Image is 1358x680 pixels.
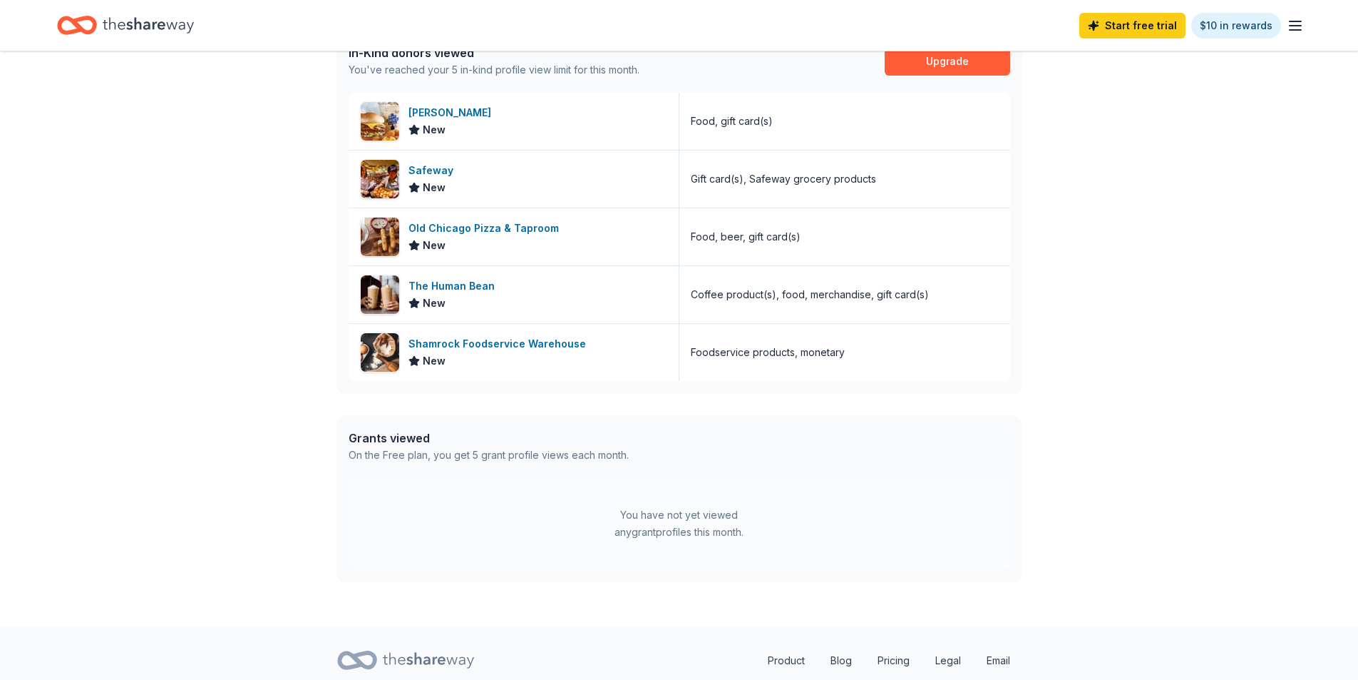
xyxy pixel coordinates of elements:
[1079,13,1185,39] a: Start free trial
[361,160,399,198] img: Image for Safeway
[408,278,500,295] div: The Human Bean
[691,344,845,361] div: Foodservice products, monetary
[57,9,194,42] a: Home
[423,237,446,254] span: New
[349,447,629,464] div: On the Free plan, you get 5 grant profile views each month.
[1191,13,1281,39] a: $10 in rewards
[885,47,1010,76] a: Upgrade
[408,104,497,121] div: [PERSON_NAME]
[756,646,1022,675] nav: quick links
[408,335,592,352] div: Shamrock Foodservice Warehouse
[691,113,773,130] div: Food, gift card(s)
[349,44,639,61] div: In-Kind donors viewed
[361,275,399,314] img: Image for The Human Bean
[361,218,399,256] img: Image for Old Chicago Pizza & Taproom
[423,179,446,196] span: New
[691,228,801,245] div: Food, beer, gift card(s)
[423,352,446,370] span: New
[361,102,399,141] img: Image for Culver's
[423,295,446,312] span: New
[408,162,459,179] div: Safeway
[866,646,921,675] a: Pricing
[590,507,768,541] div: You have not yet viewed any grant profiles this month.
[756,646,816,675] a: Product
[819,646,863,675] a: Blog
[975,646,1022,675] a: Email
[349,61,639,78] div: You've reached your 5 in-kind profile view limit for this month.
[423,121,446,138] span: New
[691,171,876,188] div: Gift card(s), Safeway grocery products
[408,220,565,237] div: Old Chicago Pizza & Taproom
[691,286,929,303] div: Coffee product(s), food, merchandise, gift card(s)
[924,646,972,675] a: Legal
[361,333,399,372] img: Image for Shamrock Foodservice Warehouse
[349,430,629,447] div: Grants viewed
